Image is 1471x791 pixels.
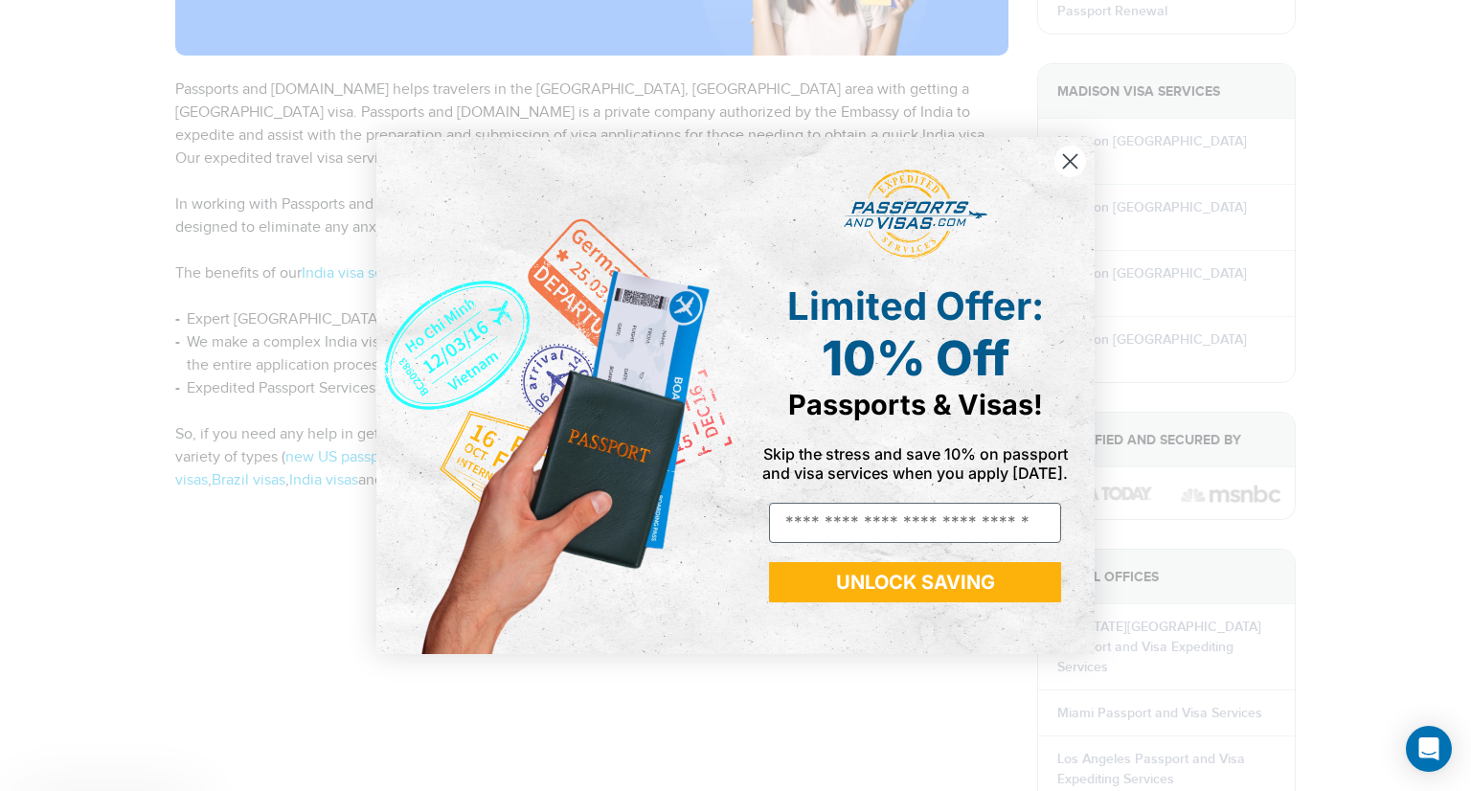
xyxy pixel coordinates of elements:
span: Limited Offer: [787,282,1044,329]
button: Close dialog [1053,145,1087,178]
img: passports and visas [844,169,987,260]
button: UNLOCK SAVING [769,562,1061,602]
div: Open Intercom Messenger [1406,726,1452,772]
img: de9cda0d-0715-46ca-9a25-073762a91ba7.png [376,137,735,654]
span: Skip the stress and save 10% on passport and visa services when you apply [DATE]. [762,444,1068,483]
span: Passports & Visas! [788,388,1043,421]
span: 10% Off [822,329,1009,387]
